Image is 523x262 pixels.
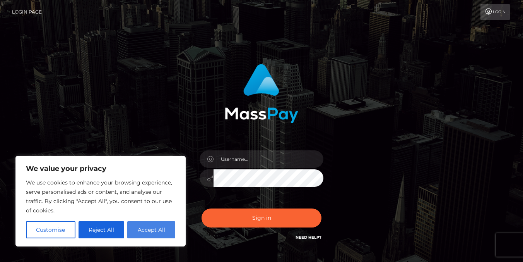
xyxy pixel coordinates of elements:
button: Customise [26,221,75,238]
a: Login [480,4,510,20]
button: Reject All [79,221,125,238]
button: Sign in [202,209,321,228]
input: Username... [214,150,323,168]
p: We use cookies to enhance your browsing experience, serve personalised ads or content, and analys... [26,178,175,215]
a: Login Page [12,4,42,20]
p: We value your privacy [26,164,175,173]
img: MassPay Login [225,64,298,123]
div: We value your privacy [15,156,186,246]
a: Need Help? [296,235,321,240]
button: Accept All [127,221,175,238]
